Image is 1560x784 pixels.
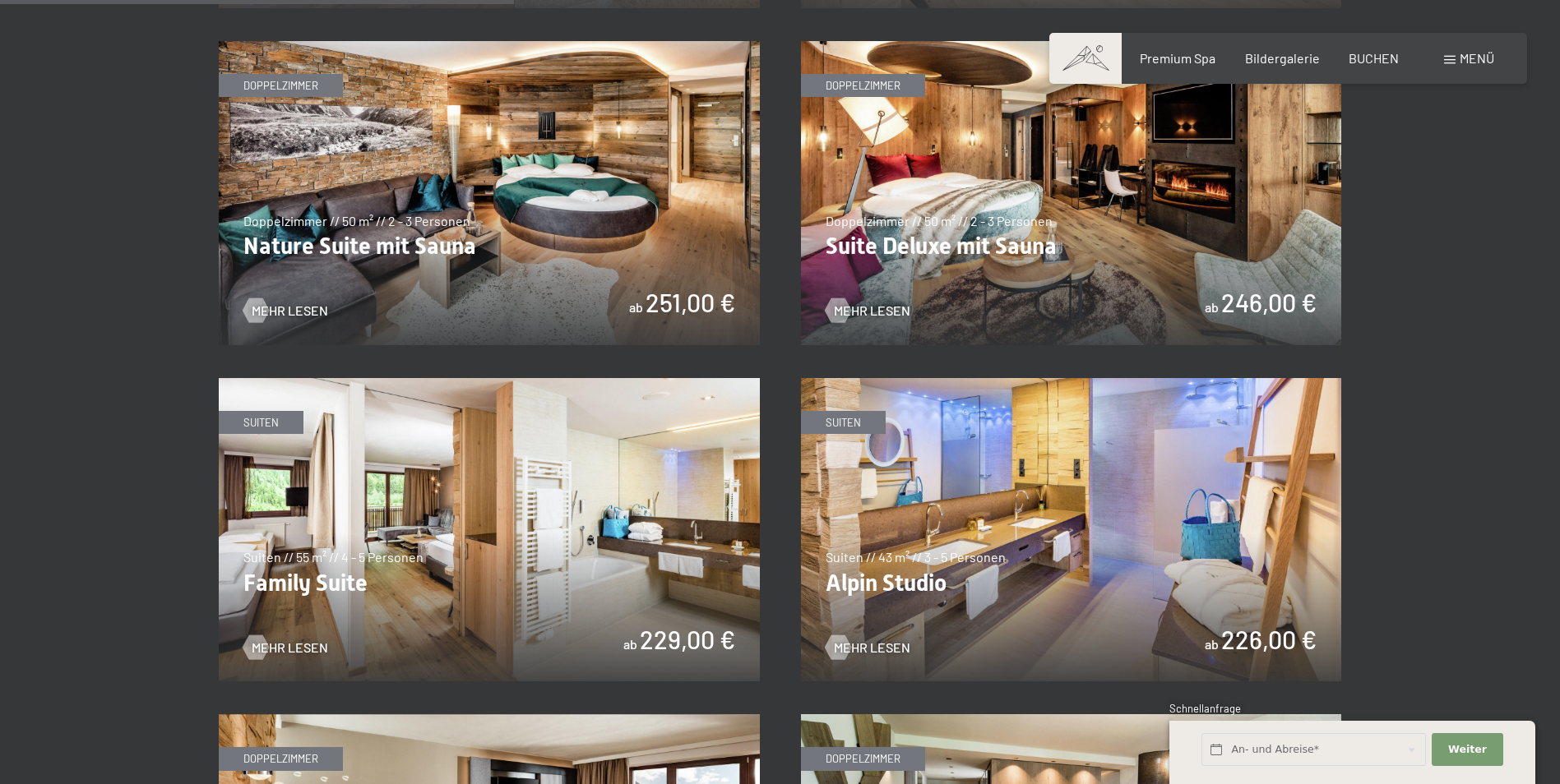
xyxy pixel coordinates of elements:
[801,379,1342,389] a: Alpin Studio
[219,41,760,345] img: Nature Suite mit Sauna
[834,639,910,657] span: Mehr Lesen
[1460,50,1494,66] span: Menü
[1245,50,1320,66] a: Bildergalerie
[219,379,760,389] a: Family Suite
[243,302,328,320] a: Mehr Lesen
[219,715,760,725] a: Vital Superior
[801,41,1342,345] img: Suite Deluxe mit Sauna
[243,639,328,657] a: Mehr Lesen
[252,302,328,320] span: Mehr Lesen
[1169,702,1241,715] span: Schnellanfrage
[801,715,1342,725] a: Junior
[219,378,760,682] img: Family Suite
[252,639,328,657] span: Mehr Lesen
[1432,733,1502,767] button: Weiter
[826,639,910,657] a: Mehr Lesen
[801,378,1342,682] img: Alpin Studio
[826,302,910,320] a: Mehr Lesen
[834,302,910,320] span: Mehr Lesen
[801,42,1342,52] a: Suite Deluxe mit Sauna
[1448,742,1487,757] span: Weiter
[1349,50,1399,66] a: BUCHEN
[1140,50,1215,66] a: Premium Spa
[219,42,760,52] a: Nature Suite mit Sauna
